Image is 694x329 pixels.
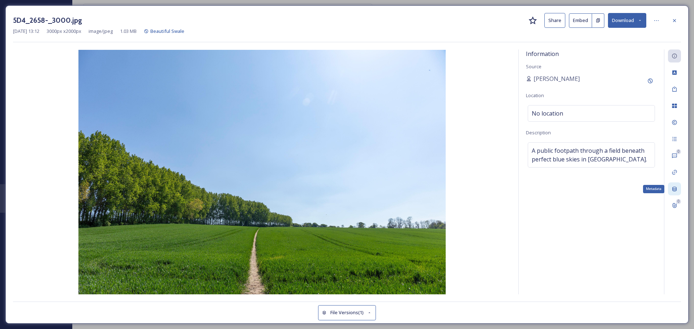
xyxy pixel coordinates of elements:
[544,13,565,28] button: Share
[13,50,511,294] img: 5D4_2658-_3000.jpg
[13,28,39,35] span: [DATE] 13:12
[526,63,541,70] span: Source
[534,74,580,83] span: [PERSON_NAME]
[120,28,137,35] span: 1.03 MB
[526,129,551,136] span: Description
[526,92,544,99] span: Location
[569,13,592,28] button: Embed
[608,13,646,28] button: Download
[13,15,82,26] h3: 5D4_2658-_3000.jpg
[643,185,664,193] div: Metadata
[150,28,184,34] span: Beautiful Swale
[532,146,651,164] span: A public footpath through a field beneath perfect blue skies in [GEOGRAPHIC_DATA].
[526,50,559,58] span: Information
[676,199,681,204] div: 0
[532,109,563,118] span: No location
[676,149,681,154] div: 0
[318,305,376,320] button: File Versions(1)
[89,28,113,35] span: image/jpeg
[47,28,81,35] span: 3000 px x 2000 px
